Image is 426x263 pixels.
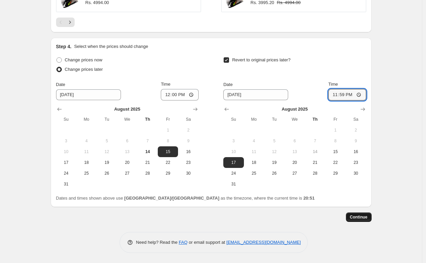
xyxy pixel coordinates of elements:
button: Show next month, September 2025 [191,105,200,114]
th: Tuesday [97,114,117,125]
span: 16 [348,149,363,154]
button: Friday August 15 2025 [325,146,346,157]
span: 29 [328,171,343,176]
span: Dates and times shown above use as the timezone, where the current time is [56,196,315,201]
span: 14 [140,149,155,154]
span: 8 [160,138,175,144]
span: Sa [181,117,196,122]
button: Tuesday August 5 2025 [97,136,117,146]
span: 30 [348,171,363,176]
button: Monday August 18 2025 [76,157,97,168]
button: Monday August 4 2025 [244,136,264,146]
button: Thursday August 21 2025 [305,157,325,168]
button: Friday August 1 2025 [325,125,346,136]
button: Monday August 4 2025 [76,136,97,146]
button: Tuesday August 19 2025 [97,157,117,168]
span: 2 [181,127,196,133]
span: 19 [267,160,282,165]
button: Saturday August 2 2025 [346,125,366,136]
span: 14 [307,149,322,154]
button: Saturday August 2 2025 [178,125,198,136]
button: Wednesday August 6 2025 [117,136,137,146]
span: Mo [247,117,261,122]
span: 22 [328,160,343,165]
input: 12:00 [161,89,199,100]
th: Tuesday [264,114,284,125]
button: Tuesday August 26 2025 [97,168,117,179]
button: Next [65,18,75,27]
span: 23 [348,160,363,165]
span: 11 [247,149,261,154]
span: 31 [226,181,241,187]
th: Wednesday [284,114,305,125]
button: Thursday August 28 2025 [137,168,158,179]
span: 22 [160,160,175,165]
span: 21 [140,160,155,165]
span: 24 [226,171,241,176]
th: Sunday [56,114,76,125]
button: Friday August 8 2025 [325,136,346,146]
span: 3 [59,138,74,144]
span: 27 [287,171,302,176]
span: 17 [59,160,74,165]
span: 20 [120,160,134,165]
input: 8/14/2025 [56,89,121,100]
button: Sunday August 17 2025 [56,157,76,168]
button: Sunday August 24 2025 [223,168,244,179]
button: Monday August 11 2025 [76,146,97,157]
input: 12:00 [328,89,366,100]
span: Change prices later [65,67,103,72]
span: 15 [328,149,343,154]
a: [EMAIL_ADDRESS][DOMAIN_NAME] [226,240,301,245]
span: 8 [328,138,343,144]
span: Date [56,82,65,87]
b: 20:51 [303,196,315,201]
button: Monday August 25 2025 [76,168,97,179]
button: Sunday August 10 2025 [56,146,76,157]
button: Monday August 18 2025 [244,157,264,168]
button: Wednesday August 27 2025 [284,168,305,179]
span: 15 [160,149,175,154]
button: Saturday August 9 2025 [178,136,198,146]
span: 1 [160,127,175,133]
span: Su [59,117,74,122]
h2: Step 4. [56,43,72,50]
a: FAQ [179,240,187,245]
span: Su [226,117,241,122]
button: Sunday August 24 2025 [56,168,76,179]
button: Friday August 22 2025 [158,157,178,168]
button: Tuesday August 26 2025 [264,168,284,179]
span: 25 [247,171,261,176]
th: Thursday [137,114,158,125]
span: 12 [99,149,114,154]
button: Sunday August 31 2025 [223,179,244,189]
button: Wednesday August 13 2025 [117,146,137,157]
button: Saturday August 23 2025 [178,157,198,168]
span: 13 [287,149,302,154]
span: or email support at [187,240,226,245]
span: 9 [181,138,196,144]
span: Fr [328,117,343,122]
button: Friday August 22 2025 [325,157,346,168]
span: 30 [181,171,196,176]
button: Saturday August 16 2025 [178,146,198,157]
span: 2 [348,127,363,133]
button: Sunday August 3 2025 [223,136,244,146]
th: Friday [325,114,346,125]
button: Thursday August 7 2025 [137,136,158,146]
button: Friday August 15 2025 [158,146,178,157]
button: Today Thursday August 14 2025 [137,146,158,157]
button: Saturday August 30 2025 [178,168,198,179]
button: Wednesday August 27 2025 [117,168,137,179]
span: 12 [267,149,282,154]
button: Saturday August 9 2025 [346,136,366,146]
button: Friday August 8 2025 [158,136,178,146]
span: 17 [226,160,241,165]
span: Tu [267,117,282,122]
span: 10 [226,149,241,154]
button: Sunday August 17 2025 [223,157,244,168]
button: Sunday August 3 2025 [56,136,76,146]
span: Revert to original prices later? [232,57,291,62]
span: Fr [160,117,175,122]
span: 6 [287,138,302,144]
